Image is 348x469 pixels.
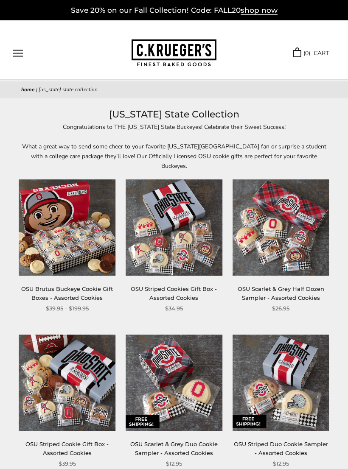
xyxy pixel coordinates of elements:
[13,50,23,57] button: Open navigation
[130,441,218,456] a: OSU Scarlet & Grey Duo Cookie Sampler - Assorted Cookies
[21,142,327,171] p: What a great way to send some cheer to your favorite [US_STATE][GEOGRAPHIC_DATA] fan or surprise ...
[273,459,289,468] span: $12.95
[21,86,327,94] nav: breadcrumbs
[21,107,327,122] h1: [US_STATE] State Collection
[36,86,37,93] span: |
[21,285,113,301] a: OSU Brutus Buckeye Cookie Gift Boxes - Assorted Cookies
[59,459,76,468] span: $39.95
[25,441,109,456] a: OSU Striped Cookie Gift Box - Assorted Cookies
[126,335,222,431] img: OSU Scarlet & Grey Duo Cookie Sampler - Assorted Cookies
[233,179,329,276] img: OSU Scarlet & Grey Half Dozen Sampler - Assorted Cookies
[126,179,222,276] img: OSU Striped Cookies Gift Box - Assorted Cookies
[241,6,278,15] span: shop now
[19,179,116,276] img: OSU Brutus Buckeye Cookie Gift Boxes - Assorted Cookies
[238,285,324,301] a: OSU Scarlet & Grey Half Dozen Sampler - Assorted Cookies
[132,39,216,67] img: C.KRUEGER'S
[234,441,328,456] a: OSU Striped Duo Cookie Sampler - Assorted Cookies
[272,304,289,313] span: $26.95
[21,86,35,93] a: Home
[293,48,329,58] a: (0) CART
[39,86,98,93] span: [US_STATE] State Collection
[19,335,116,431] img: OSU Striped Cookie Gift Box - Assorted Cookies
[131,285,217,301] a: OSU Striped Cookies Gift Box - Assorted Cookies
[71,6,278,15] a: Save 20% on our Fall Collection! Code: FALL20shop now
[233,335,329,431] img: OSU Striped Duo Cookie Sampler - Assorted Cookies
[21,122,327,132] p: Congratulations to THE [US_STATE] State Buckeyes! Celebrate their Sweet Success!
[165,304,183,313] span: $34.95
[166,459,182,468] span: $12.95
[46,304,89,313] span: $39.95 - $199.95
